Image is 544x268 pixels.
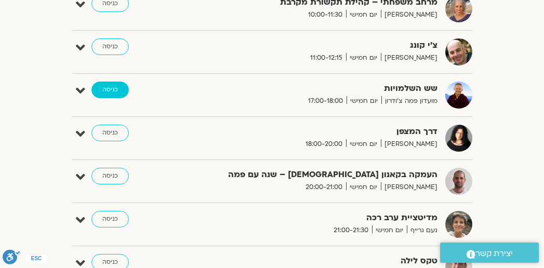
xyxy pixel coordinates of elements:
[91,168,129,184] a: כניסה
[307,52,346,63] span: 11:00-12:15
[372,225,407,236] span: יום חמישי
[440,243,539,263] a: יצירת קשר
[304,96,347,106] span: 17:00-18:00
[91,38,129,55] a: כניסה
[302,139,346,150] span: 18:00-20:00
[381,139,437,150] span: [PERSON_NAME]
[381,9,437,20] span: [PERSON_NAME]
[91,211,129,227] a: כניסה
[214,125,437,139] strong: דרך המצפן
[381,96,437,106] span: מועדון פמה צ'ודרון
[330,225,372,236] span: 21:00-21:30
[381,182,437,193] span: [PERSON_NAME]
[91,125,129,141] a: כניסה
[346,139,381,150] span: יום חמישי
[347,96,381,106] span: יום חמישי
[214,168,437,182] strong: העמקה בקאנון [DEMOGRAPHIC_DATA] – שנה עם פמה
[302,182,346,193] span: 20:00-21:00
[346,9,381,20] span: יום חמישי
[475,247,513,261] span: יצירת קשר
[407,225,437,236] span: נעם גרייף
[214,82,437,96] strong: שש השלמויות
[214,211,437,225] strong: מדיטציית ערב רכה
[346,52,381,63] span: יום חמישי
[381,52,437,63] span: [PERSON_NAME]
[91,82,129,98] a: כניסה
[214,254,437,268] strong: טקס לילה
[214,38,437,52] strong: צ'י קונג
[304,9,346,20] span: 10:00-11:30
[346,182,381,193] span: יום חמישי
